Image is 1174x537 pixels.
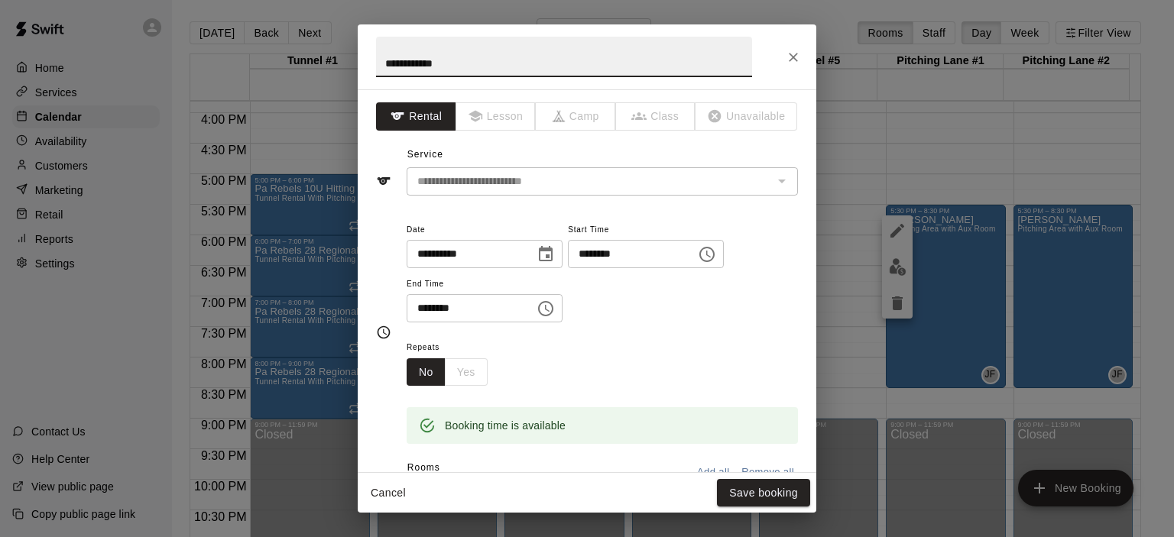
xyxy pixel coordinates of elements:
[407,462,440,473] span: Rooms
[692,239,722,270] button: Choose time, selected time is 5:30 PM
[445,412,566,439] div: Booking time is available
[717,479,810,507] button: Save booking
[376,325,391,340] svg: Timing
[568,220,724,241] span: Start Time
[530,239,561,270] button: Choose date, selected date is Sep 22, 2025
[376,173,391,189] svg: Service
[407,274,563,295] span: End Time
[689,461,738,484] button: Add all
[407,220,563,241] span: Date
[616,102,696,131] span: The type of an existing booking cannot be changed
[407,358,488,387] div: outlined button group
[407,358,446,387] button: No
[376,102,456,131] button: Rental
[530,293,561,324] button: Choose time, selected time is 8:30 PM
[364,479,413,507] button: Cancel
[696,102,798,131] span: The type of an existing booking cannot be changed
[780,44,807,71] button: Close
[407,167,798,196] div: The service of an existing booking cannot be changed
[407,149,443,160] span: Service
[456,102,537,131] span: The type of an existing booking cannot be changed
[407,338,500,358] span: Repeats
[536,102,616,131] span: The type of an existing booking cannot be changed
[738,461,798,484] button: Remove all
